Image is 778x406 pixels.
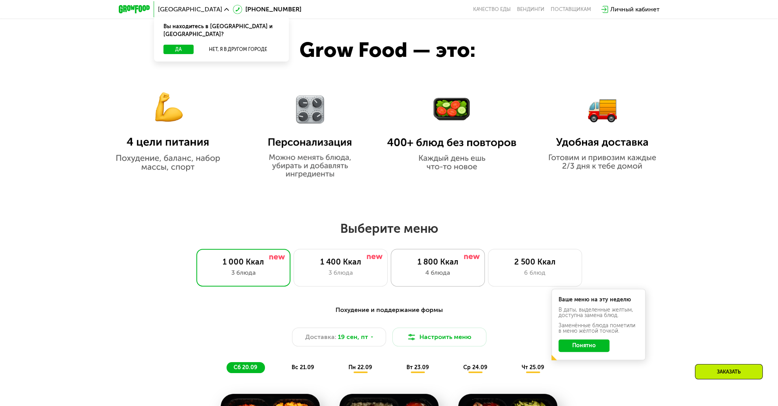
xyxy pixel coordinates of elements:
div: 6 блюд [496,268,574,277]
span: Доставка: [305,332,336,342]
a: [PHONE_NUMBER] [233,5,301,14]
div: 1 400 Ккал [302,257,379,266]
span: 19 сен, пт [338,332,368,342]
div: поставщикам [551,6,591,13]
div: 1 000 Ккал [205,257,282,266]
div: Вы находитесь в [GEOGRAPHIC_DATA] и [GEOGRAPHIC_DATA]? [154,16,289,45]
button: Нет, я в другом городе [197,45,279,54]
div: Похудение и поддержание формы [157,305,621,315]
span: ср 24.09 [463,364,487,371]
span: чт 25.09 [522,364,544,371]
button: Настроить меню [392,328,486,346]
span: вс 21.09 [292,364,314,371]
div: Заменённые блюда пометили в меню жёлтой точкой. [559,323,638,334]
a: Вендинги [517,6,544,13]
div: В даты, выделенные желтым, доступна замена блюд. [559,307,638,318]
div: Личный кабинет [610,5,660,14]
div: Заказать [695,364,763,379]
div: Grow Food — это: [299,34,506,65]
span: пн 22.09 [348,364,372,371]
h2: Выберите меню [25,221,753,236]
div: 3 блюда [302,268,379,277]
button: Да [163,45,194,54]
a: Качество еды [473,6,511,13]
div: 3 блюда [205,268,282,277]
div: 4 блюда [399,268,477,277]
div: Ваше меню на эту неделю [559,297,638,303]
span: [GEOGRAPHIC_DATA] [158,6,222,13]
div: 2 500 Ккал [496,257,574,266]
button: Понятно [559,339,609,352]
div: 1 800 Ккал [399,257,477,266]
span: вт 23.09 [406,364,429,371]
span: сб 20.09 [234,364,257,371]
